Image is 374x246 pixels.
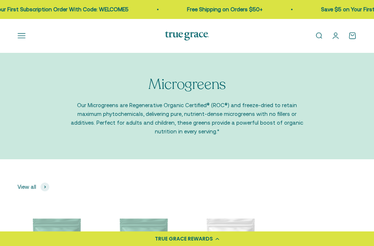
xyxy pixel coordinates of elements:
[68,101,306,136] p: Our Microgreens are Regenerative Organic Certified® (ROC®) and freeze-dried to retain maximum phy...
[18,183,49,191] a: View all
[18,183,36,191] span: View all
[186,6,262,12] a: Free Shipping on Orders $50+
[148,76,226,92] p: Microgreens
[155,235,213,243] div: TRUE GRACE REWARDS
